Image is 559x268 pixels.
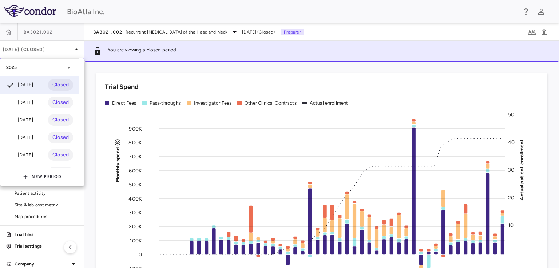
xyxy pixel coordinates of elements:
[6,81,33,89] div: [DATE]
[6,64,17,71] p: 2025
[6,98,33,107] div: [DATE]
[23,171,62,183] button: New Period
[48,116,73,124] span: Closed
[6,151,33,159] div: [DATE]
[6,116,33,124] div: [DATE]
[48,81,73,89] span: Closed
[0,59,79,76] div: 2025
[6,133,33,142] div: [DATE]
[48,98,73,106] span: Closed
[48,133,73,141] span: Closed
[48,151,73,159] span: Closed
